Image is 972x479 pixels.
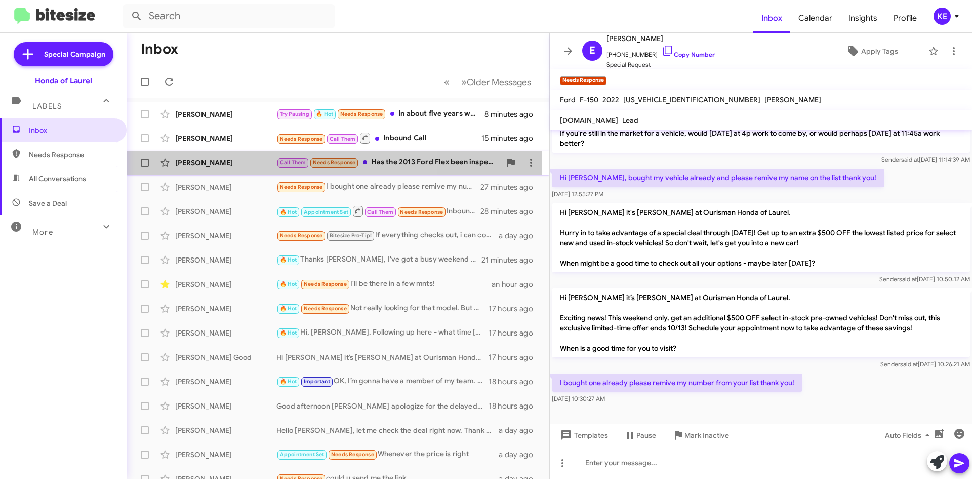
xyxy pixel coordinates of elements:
span: 🔥 Hot [280,305,297,312]
div: a day ago [499,231,541,241]
div: [PERSON_NAME] [175,279,276,289]
span: Needs Response [29,150,115,160]
div: [PERSON_NAME] [175,377,276,387]
a: Calendar [790,4,840,33]
span: Pause [636,426,656,445]
span: Bitesize Pro-Tip! [330,232,372,239]
span: Mark Inactive [684,426,729,445]
div: Has the 2013 Ford Flex been inspected yet? [276,157,501,168]
div: Inbound Call [276,205,480,217]
span: Inbox [753,4,790,33]
div: 18 hours ago [489,401,541,411]
span: Apply Tags [861,42,898,60]
span: 🔥 Hot [280,378,297,385]
span: [PERSON_NAME] [606,32,715,45]
input: Search [123,4,335,28]
span: Needs Response [280,232,323,239]
span: More [32,228,53,237]
div: [PERSON_NAME] [175,158,276,168]
div: In about five years when I'm ready to trade in the car I bought [DATE]. [276,108,484,120]
span: Needs Response [280,136,323,142]
span: [PHONE_NUMBER] [606,45,715,60]
div: OK, I’m gonna have a member of my team. One of my buyers give you a call. [276,376,489,387]
a: Special Campaign [14,42,113,66]
span: Sender [DATE] 11:14:39 AM [881,156,970,163]
h1: Inbox [141,41,178,57]
span: Ford [560,95,576,104]
span: Needs Response [304,281,347,287]
button: Next [455,71,537,92]
span: Templates [558,426,608,445]
div: Whenever the price is right [276,449,499,460]
span: [DATE] 12:55:27 PM [552,190,603,198]
div: 8 minutes ago [484,109,541,119]
div: 27 minutes ago [480,182,541,192]
button: Pause [616,426,664,445]
span: Older Messages [467,77,531,88]
span: Try Pausing [280,110,309,117]
span: Appointment Set [280,451,325,458]
div: If everything checks out, i can come into your dealership [DATE] and finalize a deal and purchase... [276,230,499,241]
span: Sender [DATE] 10:50:12 AM [879,275,970,283]
div: [PERSON_NAME] [175,304,276,314]
span: said at [899,275,917,283]
a: Copy Number [662,51,715,58]
p: Hi [PERSON_NAME], bought my vehicle already and please remive my name on the list thank you! [552,169,884,187]
span: Needs Response [313,159,356,166]
span: Needs Response [340,110,383,117]
span: Needs Response [400,209,443,215]
span: F-150 [580,95,598,104]
span: « [444,76,450,88]
span: Save a Deal [29,198,67,208]
div: 15 minutes ago [481,133,541,143]
div: [PERSON_NAME] [175,401,276,411]
div: a day ago [499,425,541,435]
span: Important [304,378,330,385]
span: Needs Response [280,183,323,190]
p: Hi [PERSON_NAME] it’s [PERSON_NAME] at Ourisman Honda of Laurel. Exciting news! This weekend only... [552,288,970,357]
button: Previous [438,71,456,92]
div: Honda of Laurel [35,76,92,86]
div: an hour ago [492,279,541,289]
div: [PERSON_NAME] Good [175,352,276,362]
span: Appointment Set [304,209,348,215]
span: Profile [885,4,925,33]
button: Templates [550,426,616,445]
span: 2022 [602,95,619,104]
span: [US_VEHICLE_IDENTIFICATION_NUMBER] [623,95,760,104]
button: KE [925,8,961,25]
div: [PERSON_NAME] [175,255,276,265]
span: 🔥 Hot [280,256,297,263]
div: 21 minutes ago [481,255,541,265]
a: Insights [840,4,885,33]
span: Special Request [606,60,715,70]
div: 17 hours ago [489,352,541,362]
span: Special Campaign [44,49,105,59]
div: a day ago [499,450,541,460]
button: Apply Tags [820,42,923,60]
span: » [461,76,467,88]
div: [PERSON_NAME] [175,109,276,119]
span: Lead [622,116,638,125]
div: Not really looking for that model. But what's your best price on it [276,303,489,314]
nav: Page navigation example [438,71,537,92]
div: [PERSON_NAME] [175,206,276,216]
div: Inbound Call [276,132,481,144]
div: I bought one already please remive my number from your list thank you! [276,181,480,193]
span: Sender [DATE] 10:26:21 AM [880,360,970,368]
span: [DOMAIN_NAME] [560,116,618,125]
span: 🔥 Hot [280,281,297,287]
span: Call Them [367,209,393,215]
span: Needs Response [331,451,374,458]
span: Labels [32,102,62,111]
div: [PERSON_NAME] [175,328,276,338]
div: 28 minutes ago [480,206,541,216]
span: Inbox [29,125,115,135]
small: Needs Response [560,76,606,85]
button: Auto Fields [877,426,942,445]
div: Hi [PERSON_NAME] it’s [PERSON_NAME] at Ourisman Honda of [GEOGRAPHIC_DATA]. Exciting news! This w... [276,352,489,362]
span: said at [900,360,918,368]
div: 17 hours ago [489,304,541,314]
span: 🔥 Hot [280,209,297,215]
